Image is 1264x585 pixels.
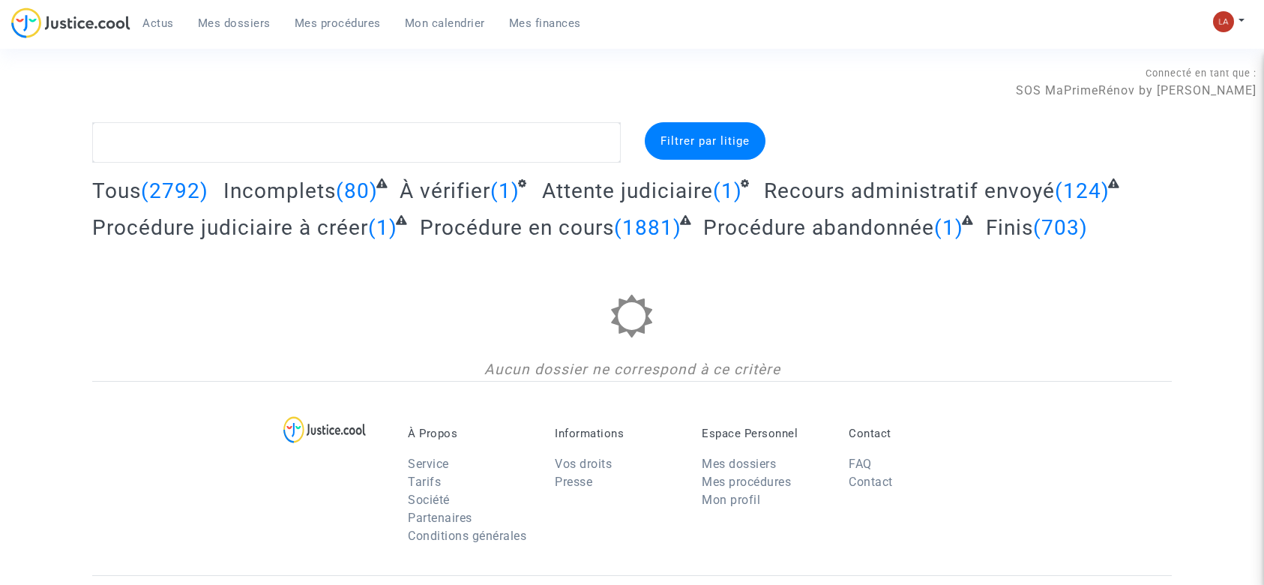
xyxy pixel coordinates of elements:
img: logo-lg.svg [283,416,367,443]
a: Mes dossiers [702,457,776,471]
span: Recours administratif envoyé [764,178,1055,203]
span: Finis [986,215,1033,240]
img: jc-logo.svg [11,7,130,38]
span: Mes procédures [295,16,381,30]
p: Espace Personnel [702,427,826,440]
div: Aucun dossier ne correspond à ce critère [92,359,1172,381]
span: (2792) [141,178,208,203]
span: (1) [934,215,963,240]
a: Service [408,457,449,471]
a: Presse [555,475,592,489]
span: (1) [368,215,397,240]
span: Mon calendrier [405,16,485,30]
span: (703) [1033,215,1088,240]
a: Tarifs [408,475,441,489]
span: Connecté en tant que : [1146,67,1257,79]
p: Informations [555,427,679,440]
a: FAQ [849,457,872,471]
p: Contact [849,427,973,440]
a: Partenaires [408,511,472,525]
span: Mes dossiers [198,16,271,30]
span: Tous [92,178,141,203]
span: Attente judiciaire [542,178,713,203]
span: Filtrer par litige [660,134,750,148]
a: Mes procédures [702,475,791,489]
span: Actus [142,16,174,30]
span: Procédure judiciaire à créer [92,215,368,240]
p: À Propos [408,427,532,440]
a: Mes finances [497,12,593,34]
a: Mes procédures [283,12,393,34]
span: (80) [336,178,378,203]
a: Mes dossiers [186,12,283,34]
span: Mes finances [509,16,581,30]
a: Mon profil [702,493,760,507]
a: Vos droits [555,457,612,471]
span: (1) [713,178,742,203]
span: Procédure en cours [420,215,614,240]
span: Procédure abandonnée [703,215,934,240]
a: Conditions générales [408,529,526,543]
span: (124) [1055,178,1110,203]
a: Actus [130,12,186,34]
img: 3f9b7d9779f7b0ffc2b90d026f0682a9 [1213,11,1234,32]
a: Contact [849,475,893,489]
a: Société [408,493,450,507]
span: Incomplets [223,178,336,203]
span: (1881) [614,215,681,240]
a: Mon calendrier [393,12,497,34]
span: (1) [490,178,520,203]
span: À vérifier [400,178,490,203]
